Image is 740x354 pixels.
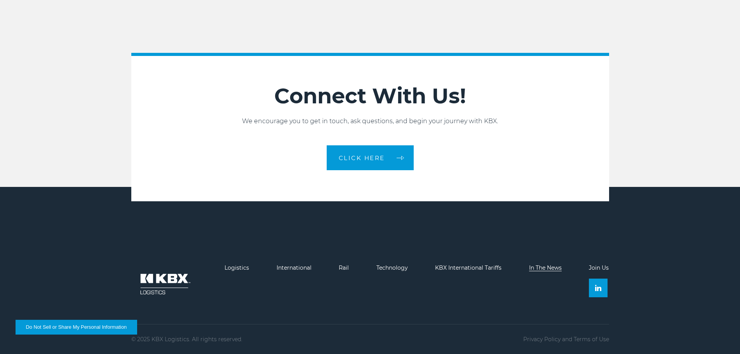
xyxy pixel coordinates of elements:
a: Logistics [225,264,249,271]
a: In The News [529,264,562,271]
a: Privacy Policy [523,336,561,343]
img: kbx logo [131,265,197,303]
p: © 2025 KBX Logistics. All rights reserved. [131,336,242,342]
button: Do Not Sell or Share My Personal Information [16,320,137,335]
a: Join Us [589,264,609,271]
span: and [562,336,572,343]
iframe: Chat Widget [701,317,740,354]
span: CLICK HERE [339,155,385,161]
a: CLICK HERE arrow arrow [327,145,414,170]
a: International [277,264,312,271]
a: Rail [339,264,349,271]
a: Terms of Use [574,336,609,343]
a: Technology [376,264,408,271]
img: Linkedin [595,285,601,291]
p: We encourage you to get in touch, ask questions, and begin your journey with KBX. [131,117,609,126]
a: KBX International Tariffs [435,264,501,271]
h2: Connect With Us! [131,83,609,109]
